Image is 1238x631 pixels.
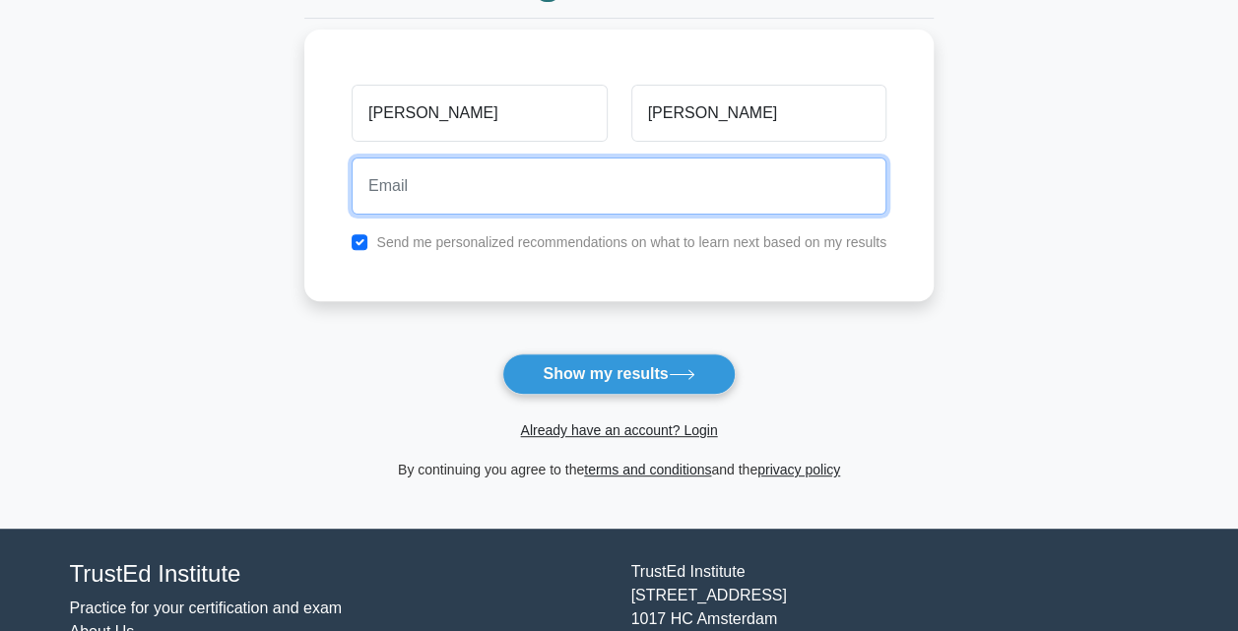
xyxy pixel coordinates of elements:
label: Send me personalized recommendations on what to learn next based on my results [376,234,886,250]
a: Practice for your certification and exam [70,599,343,616]
h4: TrustEd Institute [70,560,608,589]
div: By continuing you agree to the and the [293,458,945,481]
button: Show my results [502,353,735,395]
a: terms and conditions [584,462,711,477]
input: Email [352,158,886,215]
input: First name [352,85,607,142]
a: privacy policy [757,462,840,477]
a: Already have an account? Login [520,422,717,438]
input: Last name [631,85,886,142]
